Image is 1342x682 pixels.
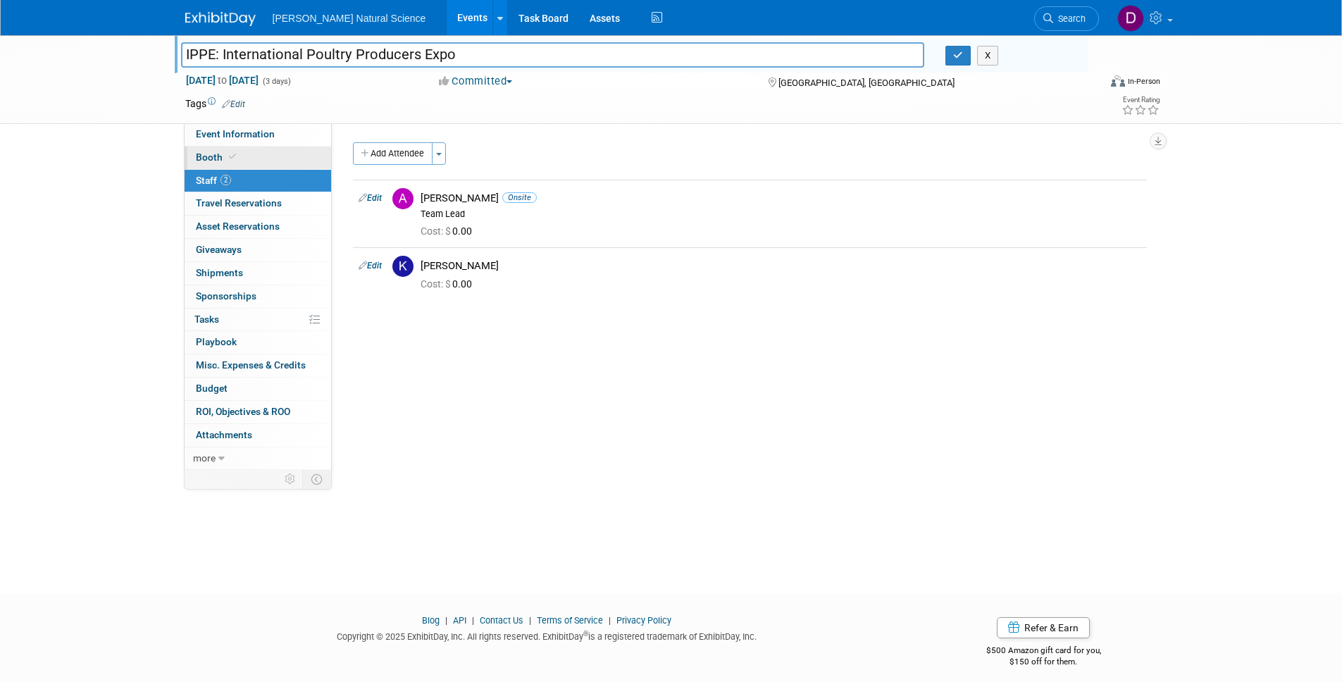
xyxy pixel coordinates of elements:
img: K.jpg [392,256,414,277]
a: ROI, Objectives & ROO [185,401,331,423]
span: Travel Reservations [196,197,282,209]
a: Budget [185,378,331,400]
span: Shipments [196,267,243,278]
span: Cost: $ [421,225,452,237]
span: [DATE] [DATE] [185,74,259,87]
a: Edit [359,193,382,203]
a: Asset Reservations [185,216,331,238]
i: Booth reservation complete [229,153,236,161]
button: X [977,46,999,66]
div: Event Format [1016,73,1161,94]
span: Booth [196,151,239,163]
sup: ® [583,630,588,638]
div: In-Person [1127,76,1160,87]
a: Event Information [185,123,331,146]
span: Sponsorships [196,290,256,302]
img: ExhibitDay [185,12,256,26]
td: Personalize Event Tab Strip [278,470,303,488]
a: Attachments [185,424,331,447]
img: Dominic Tarantelli [1117,5,1144,32]
td: Toggle Event Tabs [302,470,331,488]
a: Playbook [185,331,331,354]
span: more [193,452,216,464]
span: 0.00 [421,225,478,237]
span: 2 [220,175,231,185]
span: [GEOGRAPHIC_DATA], [GEOGRAPHIC_DATA] [778,77,955,88]
span: to [216,75,229,86]
span: | [468,615,478,626]
button: Committed [434,74,518,89]
a: Blog [422,615,440,626]
span: Staff [196,175,231,186]
span: | [442,615,451,626]
span: | [605,615,614,626]
div: [PERSON_NAME] [421,259,1141,273]
span: Event Information [196,128,275,139]
div: $150 off for them. [930,656,1157,668]
img: Format-Inperson.png [1111,75,1125,87]
span: Search [1053,13,1086,24]
a: Search [1034,6,1099,31]
button: Add Attendee [353,142,433,165]
a: Giveaways [185,239,331,261]
div: [PERSON_NAME] [421,192,1141,205]
span: Attachments [196,429,252,440]
a: Privacy Policy [616,615,671,626]
div: $500 Amazon gift card for you, [930,635,1157,668]
span: Asset Reservations [196,221,280,232]
a: Contact Us [480,615,523,626]
span: Misc. Expenses & Credits [196,359,306,371]
a: Tasks [185,309,331,331]
td: Tags [185,97,245,111]
span: Cost: $ [421,278,452,290]
span: (3 days) [261,77,291,86]
span: ROI, Objectives & ROO [196,406,290,417]
a: Shipments [185,262,331,285]
span: Onsite [502,192,537,203]
a: Edit [359,261,382,271]
span: 0.00 [421,278,478,290]
img: A.jpg [392,188,414,209]
span: Budget [196,383,228,394]
a: Misc. Expenses & Credits [185,354,331,377]
a: Staff2 [185,170,331,192]
a: more [185,447,331,470]
a: Travel Reservations [185,192,331,215]
span: Giveaways [196,244,242,255]
div: Copyright © 2025 ExhibitDay, Inc. All rights reserved. ExhibitDay is a registered trademark of Ex... [185,627,909,643]
span: [PERSON_NAME] Natural Science [273,13,426,24]
a: API [453,615,466,626]
span: Tasks [194,314,219,325]
a: Booth [185,147,331,169]
div: Team Lead [421,209,1141,220]
a: Terms of Service [537,615,603,626]
span: | [526,615,535,626]
a: Sponsorships [185,285,331,308]
div: Event Rating [1122,97,1160,104]
span: Playbook [196,336,237,347]
a: Edit [222,99,245,109]
a: Refer & Earn [997,617,1090,638]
